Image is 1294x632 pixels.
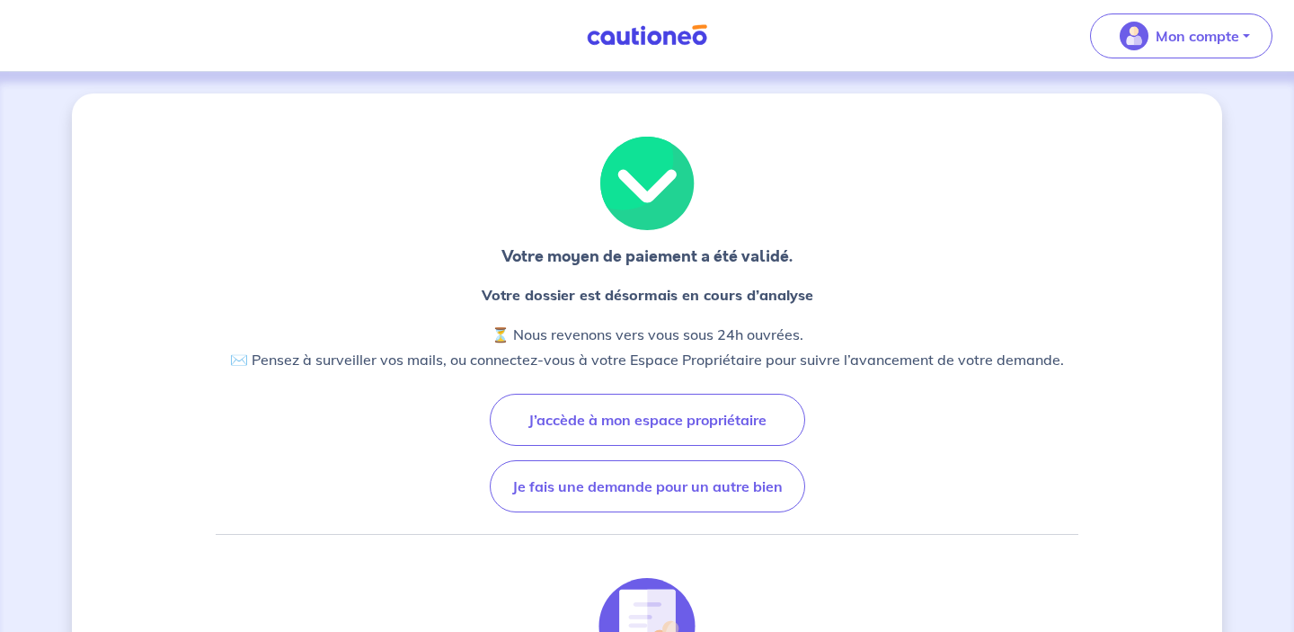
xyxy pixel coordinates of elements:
button: J’accède à mon espace propriétaire [490,394,805,446]
button: Je fais une demande pour un autre bien [490,460,805,512]
button: illu_account_valid_menu.svgMon compte [1090,13,1272,58]
p: Votre moyen de paiement a été validé. [501,245,793,268]
img: Cautioneo [580,24,714,47]
img: illu_account_valid_menu.svg [1120,22,1148,50]
p: Mon compte [1156,25,1239,47]
img: illu_valid.svg [598,137,696,230]
p: ⏳ Nous revenons vers vous sous 24h ouvrées. ✉️ Pensez à surveiller vos mails, ou connectez-vous à... [230,322,1064,372]
strong: Votre dossier est désormais en cours d’analyse [482,286,813,304]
